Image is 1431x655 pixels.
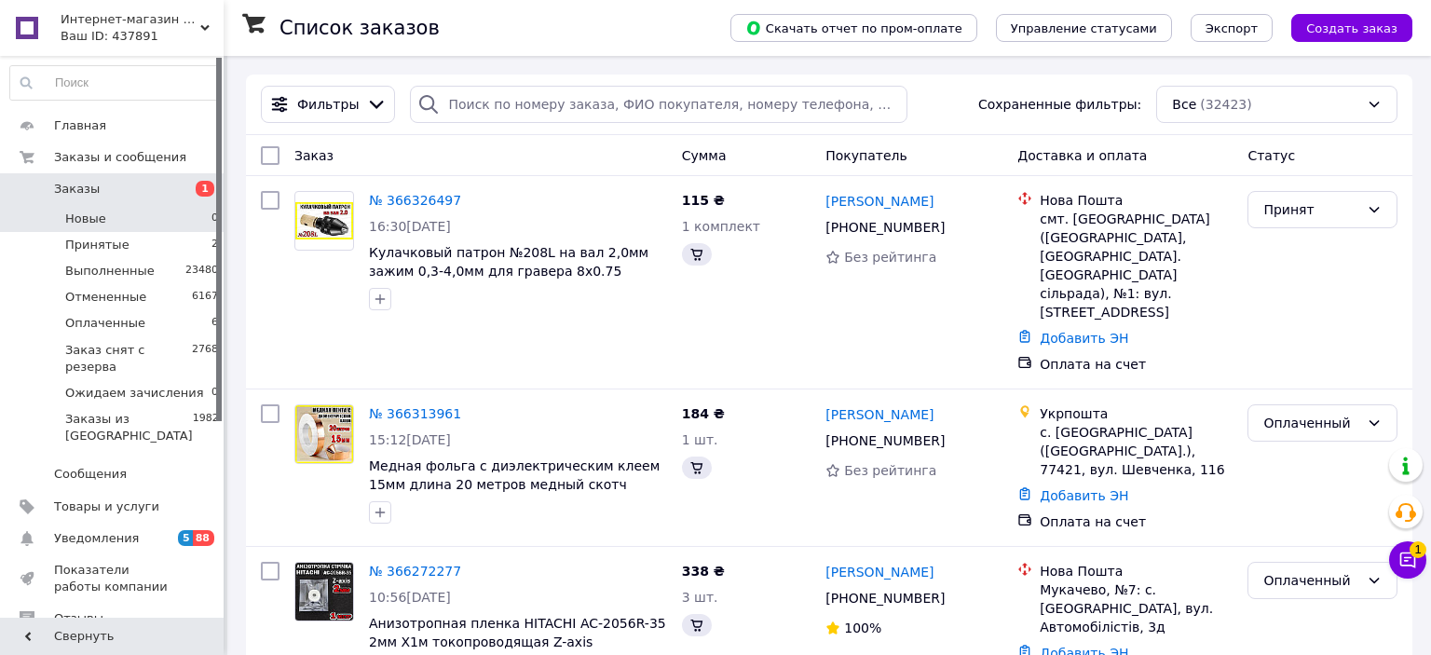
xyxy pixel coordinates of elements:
[65,315,145,332] span: Оплаченные
[825,148,907,163] span: Покупатель
[844,250,936,265] span: Без рейтинга
[211,211,218,227] span: 0
[1273,20,1412,34] a: Создать заказ
[297,95,359,114] span: Фильтры
[1040,355,1233,374] div: Оплата на счет
[295,202,353,240] img: Фото товару
[61,11,200,28] span: Интернет-магазин SeMMarket
[825,433,945,448] span: [PHONE_NUMBER]
[369,219,451,234] span: 16:30[DATE]
[54,149,186,166] span: Заказы и сообщения
[369,193,461,208] a: № 366326497
[185,263,218,280] span: 23480
[369,458,660,511] a: Медная фольга с диэлектрическим клеем 15мм длина 20 метров медный скотч лента
[1040,423,1233,479] div: с. [GEOGRAPHIC_DATA] ([GEOGRAPHIC_DATA].), 77421, вул. Шевченка, 116
[65,263,155,280] span: Выполненные
[65,211,106,227] span: Новые
[65,342,192,375] span: Заказ снят с резерва
[1247,148,1295,163] span: Статус
[978,95,1141,114] span: Сохраненные фильтры:
[1291,14,1412,42] button: Создать заказ
[1040,488,1128,503] a: Добавить ЭН
[682,564,725,579] span: 338 ₴
[54,498,159,515] span: Товары и услуги
[1011,21,1157,35] span: Управление статусами
[682,406,725,421] span: 184 ₴
[65,385,204,402] span: Ожидаем зачисления
[1263,413,1359,433] div: Оплаченный
[825,563,934,581] a: [PERSON_NAME]
[410,86,906,123] input: Поиск по номеру заказа, ФИО покупателя, номеру телефона, Email, номеру накладной
[1040,191,1233,210] div: Нова Пошта
[192,342,218,375] span: 2768
[825,220,945,235] span: [PHONE_NUMBER]
[1206,21,1258,35] span: Экспорт
[745,20,962,36] span: Скачать отчет по пром-оплате
[211,315,218,332] span: 6
[369,406,461,421] a: № 366313961
[369,590,451,605] span: 10:56[DATE]
[294,404,354,464] a: Фото товару
[369,432,451,447] span: 15:12[DATE]
[192,289,218,306] span: 6167
[54,562,172,595] span: Показатели работы компании
[1040,512,1233,531] div: Оплата на счет
[1040,404,1233,423] div: Укрпошта
[369,564,461,579] a: № 366272277
[1017,148,1147,163] span: Доставка и оплата
[54,181,100,198] span: Заказы
[996,14,1172,42] button: Управление статусами
[65,289,146,306] span: Отмененные
[1410,541,1426,558] span: 1
[10,66,219,100] input: Поиск
[54,117,106,134] span: Главная
[1040,210,1233,321] div: смт. [GEOGRAPHIC_DATA] ([GEOGRAPHIC_DATA], [GEOGRAPHIC_DATA]. [GEOGRAPHIC_DATA] сільрада), №1: ву...
[294,191,354,251] a: Фото товару
[1200,97,1251,112] span: (32423)
[682,432,718,447] span: 1 шт.
[682,148,727,163] span: Сумма
[1172,95,1196,114] span: Все
[1263,570,1359,591] div: Оплаченный
[682,219,760,234] span: 1 комплект
[730,14,977,42] button: Скачать отчет по пром-оплате
[211,237,218,253] span: 2
[1306,21,1397,35] span: Создать заказ
[825,591,945,606] span: [PHONE_NUMBER]
[211,385,218,402] span: 0
[178,530,193,546] span: 5
[193,411,219,444] span: 1982
[825,405,934,424] a: [PERSON_NAME]
[54,466,127,483] span: Сообщения
[682,193,725,208] span: 115 ₴
[369,245,648,297] a: Кулачковый патрон №208L на вал 2,0мм зажим 0,3-4,0мм для гравера 8x0.75 дрели Dremel
[825,192,934,211] a: [PERSON_NAME]
[294,562,354,621] a: Фото товару
[295,563,353,621] img: Фото товару
[279,17,440,39] h1: Список заказов
[844,621,881,635] span: 100%
[1263,199,1359,220] div: Принят
[1389,541,1426,579] button: Чат с покупателем1
[1040,580,1233,636] div: Мукачево, №7: с. [GEOGRAPHIC_DATA], вул. Автомобілістів, 3д
[294,148,334,163] span: Заказ
[54,530,139,547] span: Уведомления
[54,610,103,627] span: Отзывы
[65,411,193,444] span: Заказы из [GEOGRAPHIC_DATA]
[196,181,214,197] span: 1
[844,463,936,478] span: Без рейтинга
[61,28,224,45] div: Ваш ID: 437891
[1191,14,1273,42] button: Экспорт
[1040,562,1233,580] div: Нова Пошта
[65,237,129,253] span: Принятые
[1040,331,1128,346] a: Добавить ЭН
[682,590,718,605] span: 3 шт.
[295,405,353,463] img: Фото товару
[193,530,214,546] span: 88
